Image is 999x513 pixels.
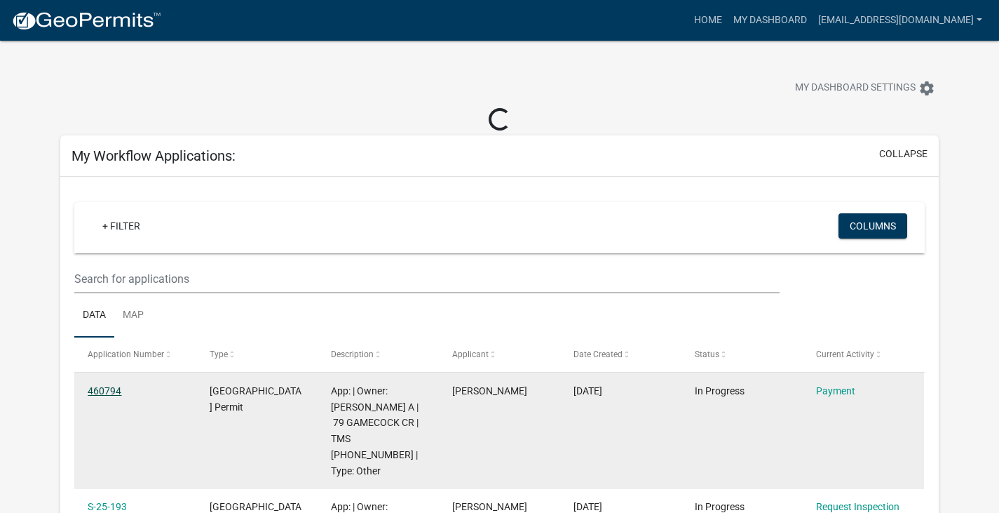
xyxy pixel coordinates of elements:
[688,7,728,34] a: Home
[72,147,236,164] h5: My Workflow Applications:
[452,501,527,512] span: Ray Hoover
[114,293,152,338] a: Map
[813,7,988,34] a: [EMAIL_ADDRESS][DOMAIN_NAME]
[210,349,228,359] span: Type
[695,349,719,359] span: Status
[91,213,151,239] a: + Filter
[74,338,196,371] datatable-header-cell: Application Number
[88,349,164,359] span: Application Number
[784,74,946,102] button: My Dashboard Settingssettings
[918,80,935,97] i: settings
[816,501,899,512] a: Request Inspection
[560,338,681,371] datatable-header-cell: Date Created
[439,338,560,371] datatable-header-cell: Applicant
[695,385,745,397] span: In Progress
[838,213,907,239] button: Columns
[210,385,301,413] span: Jasper County Building Permit
[331,385,419,477] span: App: | Owner: DICKSON MONA A | 79 GAMECOCK CR | TMS 063-07-00-005 | Type: Other
[573,501,602,512] span: 04/22/2025
[452,385,527,397] span: Ray Hoover
[74,293,114,338] a: Data
[816,385,855,397] a: Payment
[573,385,602,397] span: 08/07/2025
[318,338,439,371] datatable-header-cell: Description
[88,385,121,397] a: 460794
[88,501,127,512] a: S-25-193
[879,147,927,161] button: collapse
[573,349,623,359] span: Date Created
[816,349,874,359] span: Current Activity
[803,338,924,371] datatable-header-cell: Current Activity
[795,80,916,97] span: My Dashboard Settings
[728,7,813,34] a: My Dashboard
[74,265,779,293] input: Search for applications
[331,349,374,359] span: Description
[695,501,745,512] span: In Progress
[681,338,803,371] datatable-header-cell: Status
[196,338,317,371] datatable-header-cell: Type
[452,349,489,359] span: Applicant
